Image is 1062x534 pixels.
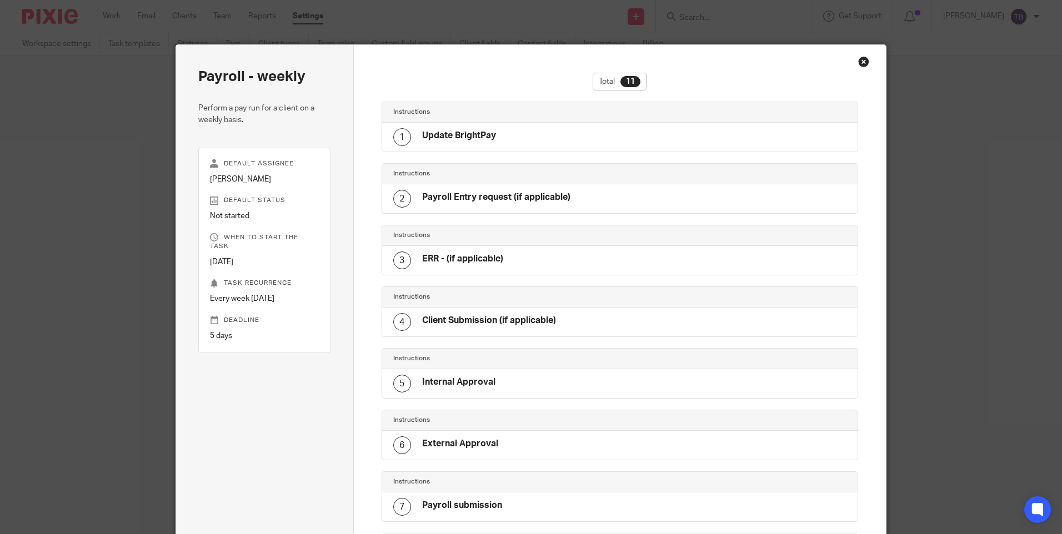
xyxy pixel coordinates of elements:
h4: Payroll Entry request (if applicable) [422,192,570,203]
p: Task recurrence [210,279,319,288]
div: 3 [393,251,411,269]
p: Not started [210,210,319,221]
p: Every week [DATE] [210,293,319,304]
h4: ERR - (if applicable) [422,253,503,265]
p: Default status [210,196,319,205]
p: Deadline [210,316,319,325]
p: When to start the task [210,233,319,251]
h4: Client Submission (if applicable) [422,315,556,326]
h4: Instructions [393,169,620,178]
h4: Update BrightPay [422,130,496,142]
div: 2 [393,190,411,208]
p: [DATE] [210,256,319,268]
h4: Instructions [393,231,620,240]
h4: Internal Approval [422,376,495,388]
div: 7 [393,498,411,516]
div: 4 [393,313,411,331]
h4: External Approval [422,438,498,450]
p: Perform a pay run for a client on a weekly basis. [198,103,331,125]
h4: Instructions [393,354,620,363]
div: Total [593,73,647,90]
p: 5 days [210,330,319,341]
div: 11 [620,76,640,87]
h4: Instructions [393,293,620,301]
h4: Instructions [393,416,620,425]
h4: Instructions [393,477,620,486]
p: Default assignee [210,159,319,168]
h2: Payroll - weekly [198,67,331,86]
h4: Instructions [393,108,620,117]
div: 1 [393,128,411,146]
h4: Payroll submission [422,500,502,511]
div: 5 [393,375,411,392]
div: Close this dialog window [858,56,869,67]
div: 6 [393,436,411,454]
p: [PERSON_NAME] [210,174,319,185]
